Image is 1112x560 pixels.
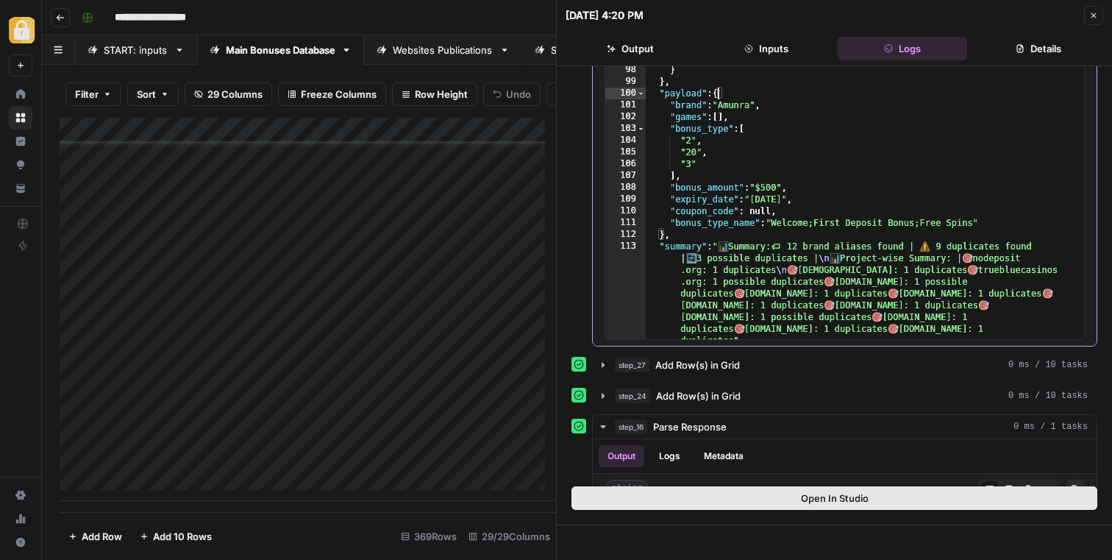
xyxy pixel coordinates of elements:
[137,87,156,102] span: Sort
[65,82,121,106] button: Filter
[104,43,168,57] div: START: inputs
[153,529,212,544] span: Add 10 Rows
[605,480,649,499] span: string
[599,445,644,467] button: Output
[593,415,1097,439] button: 0 ms / 1 tasks
[506,87,531,102] span: Undo
[615,358,649,372] span: step_27
[605,64,646,76] div: 98
[82,529,122,544] span: Add Row
[605,217,646,229] div: 111
[522,35,695,65] a: Social media publications
[9,106,32,130] a: Browse
[463,525,556,548] div: 29/29 Columns
[605,182,646,194] div: 108
[605,205,646,217] div: 110
[9,130,32,153] a: Insights
[301,87,377,102] span: Freeze Columns
[605,123,646,135] div: 103
[9,531,32,554] button: Help + Support
[226,43,335,57] div: Main Bonuses Database
[605,146,646,158] div: 105
[605,135,646,146] div: 104
[838,37,968,60] button: Logs
[656,389,741,403] span: Add Row(s) in Grid
[605,111,646,123] div: 102
[9,12,32,49] button: Workspace: Adzz
[593,353,1097,377] button: 0 ms / 10 tasks
[1008,358,1088,372] span: 0 ms / 10 tasks
[9,177,32,200] a: Your Data
[60,525,131,548] button: Add Row
[185,82,272,106] button: 29 Columns
[650,445,689,467] button: Logs
[392,82,477,106] button: Row Height
[615,389,650,403] span: step_24
[653,419,727,434] span: Parse Response
[393,43,493,57] div: Websites Publications
[197,35,364,65] a: Main Bonuses Database
[801,491,869,506] span: Open In Studio
[605,241,646,347] div: 113
[605,194,646,205] div: 109
[566,37,696,60] button: Output
[702,37,832,60] button: Inputs
[605,99,646,111] div: 101
[127,82,179,106] button: Sort
[75,35,197,65] a: START: inputs
[364,35,522,65] a: Websites Publications
[415,87,468,102] span: Row Height
[593,384,1097,408] button: 0 ms / 10 tasks
[395,525,463,548] div: 369 Rows
[207,87,263,102] span: 29 Columns
[605,229,646,241] div: 112
[637,123,645,135] span: Toggle code folding, rows 103 through 107
[75,87,99,102] span: Filter
[1008,389,1088,403] span: 0 ms / 10 tasks
[655,358,740,372] span: Add Row(s) in Grid
[605,88,646,99] div: 100
[278,82,386,106] button: Freeze Columns
[9,82,32,106] a: Home
[566,8,644,23] div: [DATE] 4:20 PM
[605,158,646,170] div: 106
[131,525,221,548] button: Add 10 Rows
[615,419,647,434] span: step_16
[695,445,752,467] button: Metadata
[571,486,1097,510] button: Open In Studio
[1013,420,1088,433] span: 0 ms / 1 tasks
[9,483,32,507] a: Settings
[605,76,646,88] div: 99
[637,88,645,99] span: Toggle code folding, rows 100 through 112
[9,17,35,43] img: Adzz Logo
[483,82,541,106] button: Undo
[973,37,1103,60] button: Details
[605,170,646,182] div: 107
[9,507,32,531] a: Usage
[9,153,32,177] a: Opportunities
